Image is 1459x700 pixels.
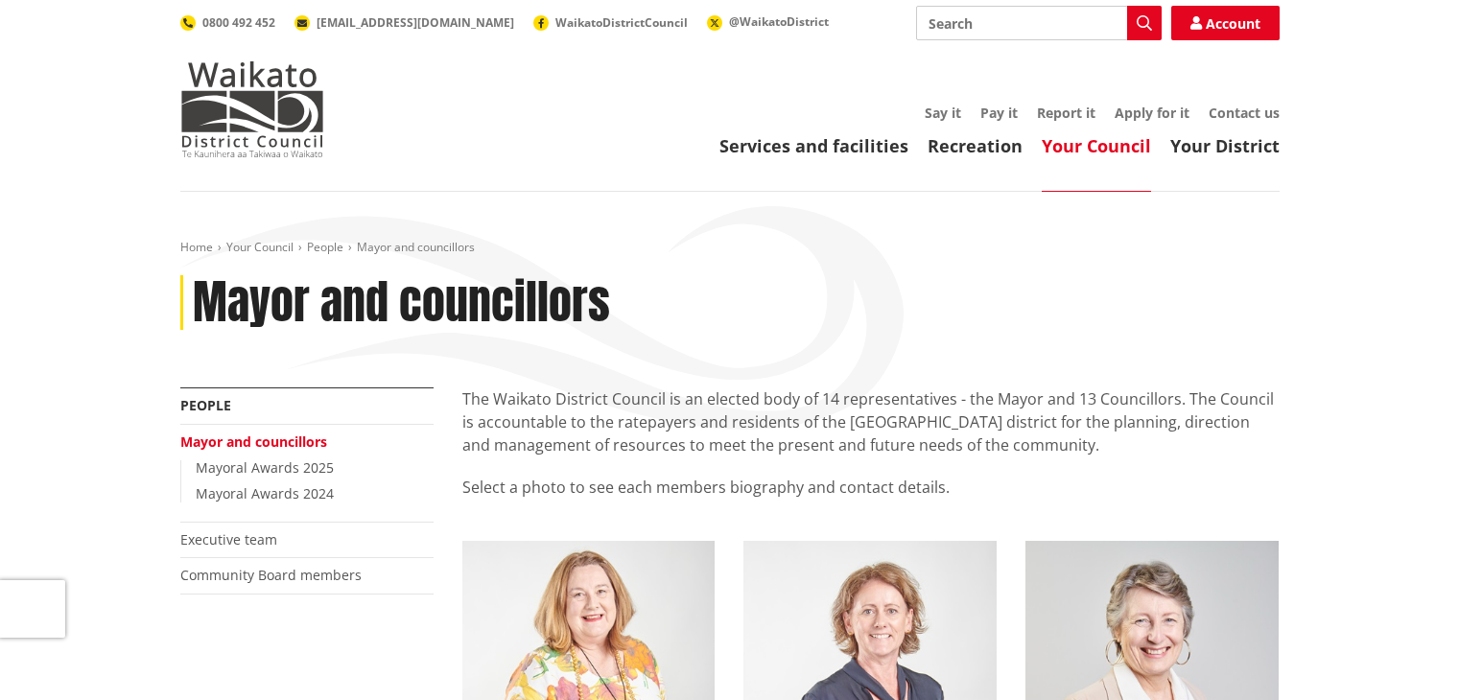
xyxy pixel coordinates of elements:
a: [EMAIL_ADDRESS][DOMAIN_NAME] [294,14,514,31]
span: @WaikatoDistrict [729,13,829,30]
a: Account [1171,6,1280,40]
a: Recreation [928,134,1023,157]
a: People [307,239,343,255]
a: Executive team [180,530,277,548]
a: Your Council [1042,134,1151,157]
a: Mayor and councillors [180,432,327,451]
a: Report it [1037,104,1095,122]
h1: Mayor and councillors [193,275,610,331]
a: Apply for it [1115,104,1189,122]
nav: breadcrumb [180,240,1280,256]
span: Mayor and councillors [357,239,475,255]
p: Select a photo to see each members biography and contact details. [462,476,1280,522]
a: Say it [925,104,961,122]
p: The Waikato District Council is an elected body of 14 representatives - the Mayor and 13 Councill... [462,387,1280,456]
a: Mayoral Awards 2024 [196,484,334,502]
a: Pay it [980,104,1018,122]
input: Search input [916,6,1162,40]
a: Your Council [226,239,294,255]
a: People [180,396,231,414]
a: Contact us [1209,104,1280,122]
a: Home [180,239,213,255]
img: Waikato District Council - Te Kaunihera aa Takiwaa o Waikato [180,61,324,157]
span: [EMAIL_ADDRESS][DOMAIN_NAME] [317,14,514,31]
a: Services and facilities [719,134,908,157]
a: Community Board members [180,566,362,584]
a: Your District [1170,134,1280,157]
a: WaikatoDistrictCouncil [533,14,688,31]
span: 0800 492 452 [202,14,275,31]
a: Mayoral Awards 2025 [196,458,334,477]
a: @WaikatoDistrict [707,13,829,30]
a: 0800 492 452 [180,14,275,31]
span: WaikatoDistrictCouncil [555,14,688,31]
